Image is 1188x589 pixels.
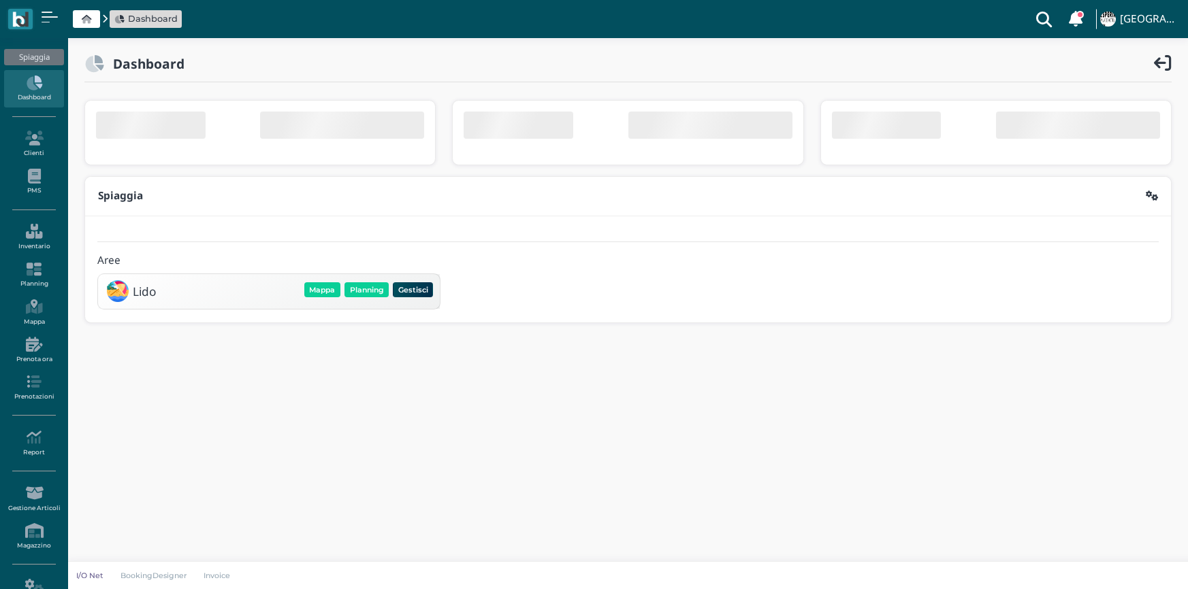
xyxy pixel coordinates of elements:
div: Spiaggia [4,49,63,65]
button: Planning [344,282,389,297]
button: Mappa [304,282,340,297]
h3: Lido [133,285,156,298]
span: Dashboard [128,12,178,25]
h2: Dashboard [104,56,184,71]
a: Prenota ora [4,331,63,369]
a: Inventario [4,218,63,256]
a: Mappa [4,294,63,331]
h4: [GEOGRAPHIC_DATA] [1120,14,1180,25]
iframe: Help widget launcher [1091,547,1176,577]
a: Dashboard [4,70,63,107]
img: logo [12,12,28,27]
b: Spiaggia [98,188,143,203]
button: Gestisci [393,282,433,297]
h4: Aree [97,255,121,267]
img: ... [1100,12,1115,27]
a: PMS [4,163,63,201]
a: Planning [4,256,63,294]
a: Dashboard [114,12,178,25]
a: Clienti [4,125,63,163]
a: ... [GEOGRAPHIC_DATA] [1098,3,1180,35]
